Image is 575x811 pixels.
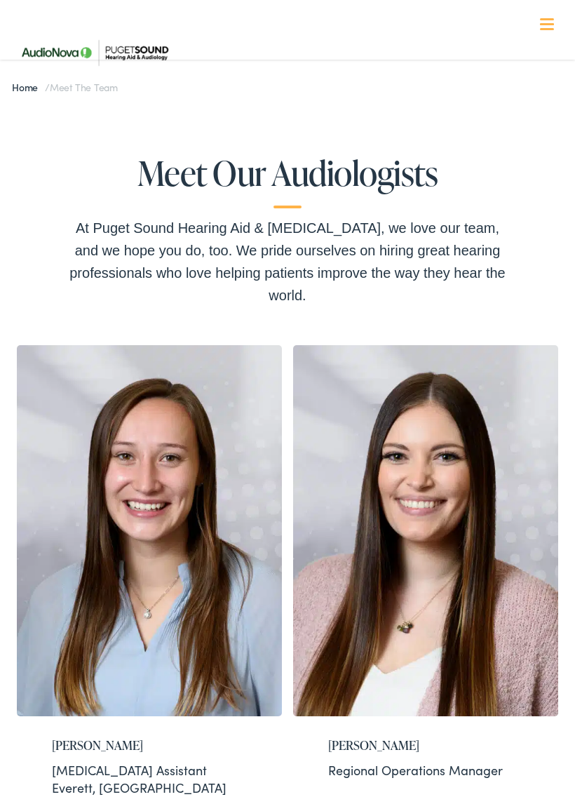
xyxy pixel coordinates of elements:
h2: [PERSON_NAME] [328,737,523,753]
div: At Puget Sound Hearing Aid & [MEDICAL_DATA], we love our team, and we hope you do, too. We pride ... [63,217,512,307]
div: [MEDICAL_DATA] Assistant [52,761,247,779]
h1: Meet Our Audiologists [63,154,512,209]
span: Meet the Team [50,80,118,94]
div: Everett, [GEOGRAPHIC_DATA] [52,761,247,796]
img: Regional Operations Manager Brittany Phillips at Puget Sound Hearing. [293,345,558,716]
a: What We Offer [22,56,563,100]
a: Home [12,80,45,94]
img: Annie Kountz at Puget Sound Hearing Aid & Audiology in Everett, WA. [17,345,282,716]
div: Regional Operations Manager [328,761,523,779]
span: / [12,80,118,94]
h2: [PERSON_NAME] [52,737,247,753]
